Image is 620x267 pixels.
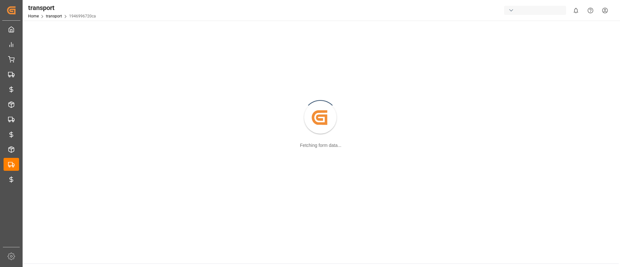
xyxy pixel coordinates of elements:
div: transport [28,3,96,13]
a: Home [28,14,39,18]
button: show 0 new notifications [569,3,583,18]
div: Fetching form data... [300,142,341,149]
a: transport [46,14,62,18]
button: Help Center [583,3,598,18]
